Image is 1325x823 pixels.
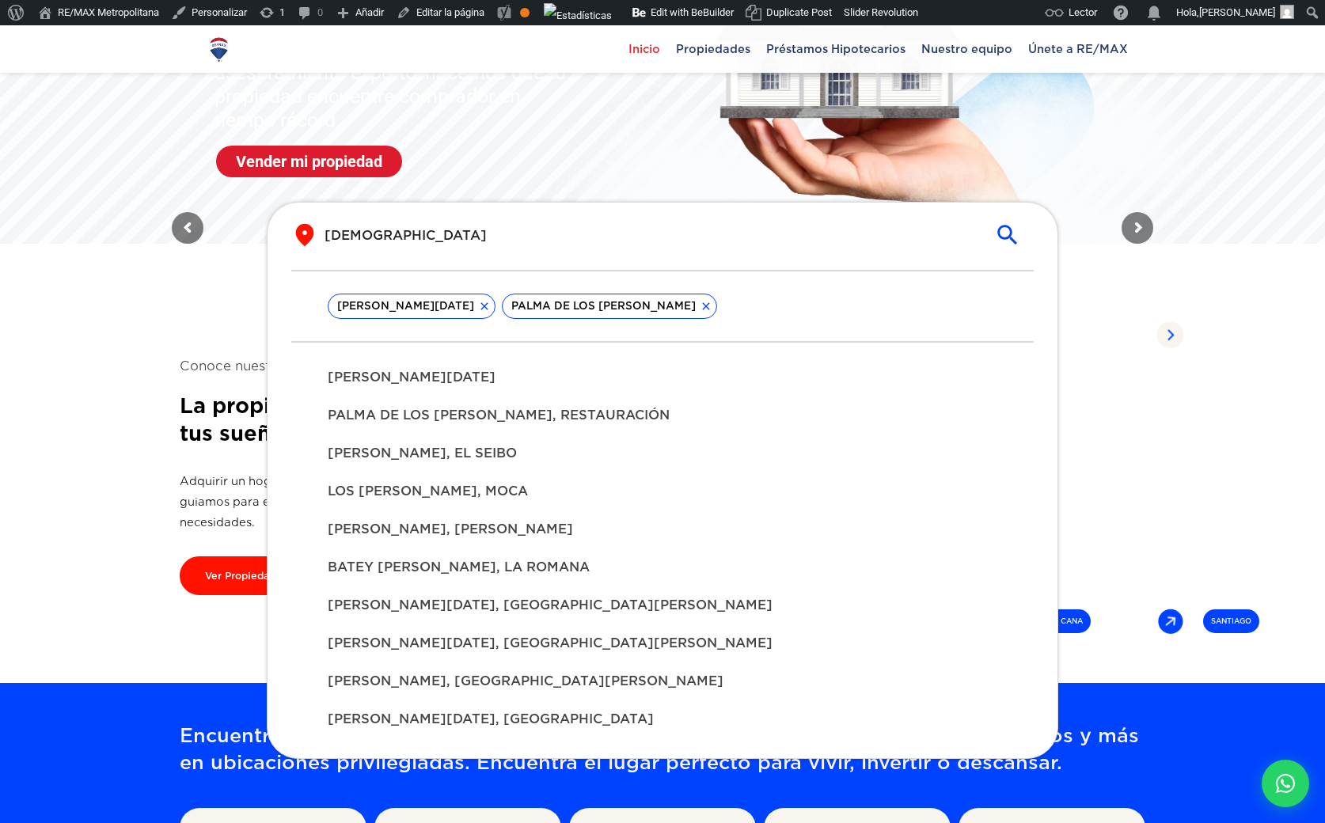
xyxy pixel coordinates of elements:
[180,722,1145,776] p: Encuentra propiedades que se adaptan a tu estilo de vida
[1203,609,1259,633] span: SANTIAGO
[315,662,1010,700] div: [PERSON_NAME], [GEOGRAPHIC_DATA][PERSON_NAME]
[1020,25,1136,73] a: Únete a RE/MAX
[215,37,578,132] sr7-txt: Con experiencia, compromiso y asesoramiento experto, hacemos que tu propiedad encuentre comprador...
[205,25,233,73] a: RE/MAX Metropolitana
[913,25,1020,73] a: Nuestro equipo
[315,396,1010,434] div: PALMA DE LOS [PERSON_NAME], RESTAURACIÓN
[180,556,312,595] a: Ver Propiedades
[328,710,997,729] span: [PERSON_NAME][DATE], [GEOGRAPHIC_DATA]
[328,368,997,387] span: [PERSON_NAME][DATE]
[1025,317,1156,352] span: Propiedades listadas
[1020,37,1136,61] span: Únete a RE/MAX
[315,358,1010,396] div: [PERSON_NAME][DATE]
[668,37,758,61] span: Propiedades
[315,510,1010,548] div: [PERSON_NAME], [PERSON_NAME]
[180,356,623,376] span: Conoce nuestro alcance
[328,298,483,314] span: [PERSON_NAME][DATE]
[328,634,997,653] span: [PERSON_NAME][DATE], [GEOGRAPHIC_DATA][PERSON_NAME]
[315,472,1010,510] div: LOS [PERSON_NAME], MOCA
[315,586,1010,624] div: [PERSON_NAME][DATE], [GEOGRAPHIC_DATA][PERSON_NAME]
[328,482,997,501] span: LOS [PERSON_NAME], MOCA
[844,6,918,18] span: Slider Revolution
[328,444,997,463] span: [PERSON_NAME], EL SEIBO
[621,37,668,61] span: Inicio
[544,3,612,28] img: Visitas de 48 horas. Haz clic para ver más estadísticas del sitio.
[180,392,623,447] h2: La propiedad perfecta en la ciudad de tus sueños
[520,8,530,17] div: Aceptable
[325,226,975,245] input: Buscar propiedad por ciudad o sector
[1158,609,1183,634] img: Arrow Right
[216,146,402,177] a: Vender mi propiedad
[328,406,997,425] span: PALMA DE LOS [PERSON_NAME], RESTAURACIÓN
[205,36,233,63] img: Logo de REMAX
[328,672,997,691] span: [PERSON_NAME], [GEOGRAPHIC_DATA][PERSON_NAME]
[913,37,1020,61] span: Nuestro equipo
[1019,308,1177,643] div: 4 / 6
[758,37,913,61] span: Préstamos Hipotecarios
[1019,308,1190,643] a: Propiedades listadas Arrow Right PUNTA CANA Arrow Right
[621,25,668,73] a: Inicio
[328,520,997,539] span: [PERSON_NAME], [PERSON_NAME]
[315,624,1010,662] div: [PERSON_NAME][DATE], [GEOGRAPHIC_DATA][PERSON_NAME]
[328,294,495,319] div: [PERSON_NAME][DATE]
[503,298,704,314] span: PALMA DE LOS [PERSON_NAME]
[502,294,717,319] div: PALMA DE LOS [PERSON_NAME]
[315,434,1010,472] div: [PERSON_NAME], EL SEIBO
[180,471,623,533] p: Adquirir un hogar o propiedad es más fácil con la asesoría adecuada. Te guiamos para encontrar op...
[1156,321,1183,348] img: Arrow Right
[328,558,997,577] span: BATEY [PERSON_NAME], LA ROMANA
[758,25,913,73] a: Préstamos Hipotecarios
[1199,6,1275,18] span: [PERSON_NAME]
[315,700,1010,738] div: [PERSON_NAME][DATE], [GEOGRAPHIC_DATA]
[328,596,997,615] span: [PERSON_NAME][DATE], [GEOGRAPHIC_DATA][PERSON_NAME]
[315,548,1010,586] div: BATEY [PERSON_NAME], LA ROMANA
[668,25,758,73] a: Propiedades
